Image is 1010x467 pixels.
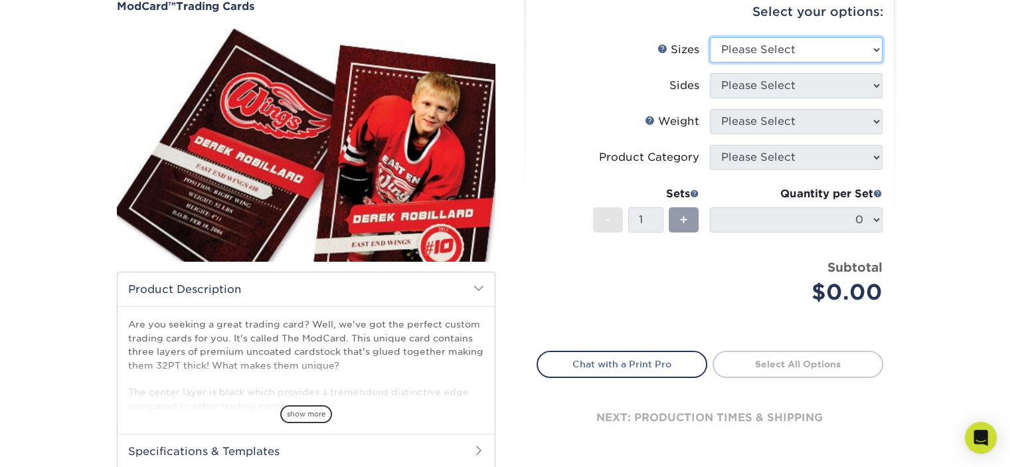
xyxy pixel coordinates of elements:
[657,42,699,58] div: Sizes
[605,210,611,230] span: -
[128,318,484,413] p: Are you seeking a great trading card? Well, we've got the perfect custom trading cards for you. I...
[593,186,699,202] div: Sets
[645,114,699,130] div: Weight
[280,405,332,423] span: show more
[720,276,883,308] div: $0.00
[827,260,883,274] strong: Subtotal
[713,351,883,377] a: Select All Options
[965,422,997,454] div: Open Intercom Messenger
[710,186,883,202] div: Quantity per Set
[117,14,495,276] img: ModCard™ 01
[599,149,699,165] div: Product Category
[537,351,707,377] a: Chat with a Print Pro
[537,378,883,458] div: next: production times & shipping
[679,210,688,230] span: +
[669,78,699,94] div: Sides
[118,272,495,306] h2: Product Description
